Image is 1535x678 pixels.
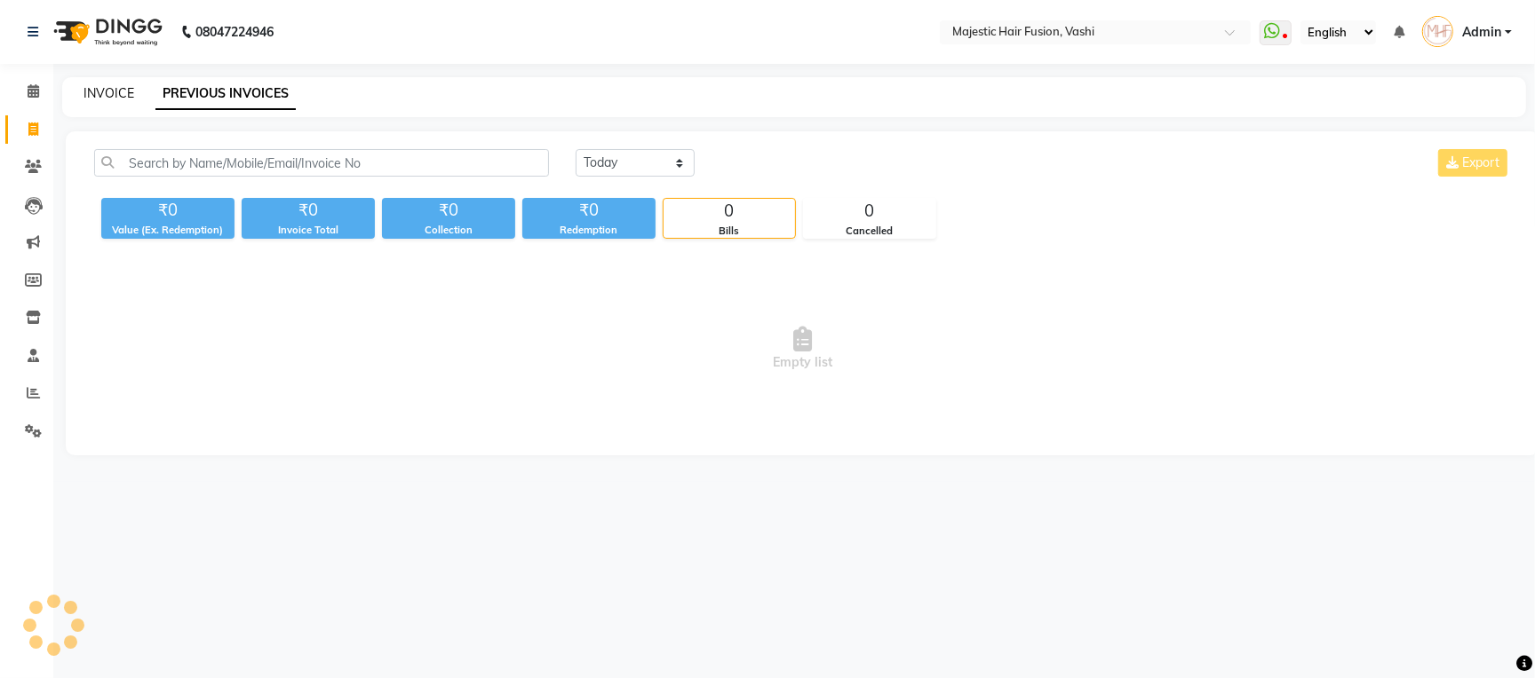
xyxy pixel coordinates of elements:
div: ₹0 [242,198,375,223]
div: ₹0 [522,198,656,223]
div: Collection [382,223,515,238]
div: Redemption [522,223,656,238]
span: Admin [1462,23,1501,42]
div: 0 [664,199,795,224]
a: INVOICE [84,85,134,101]
b: 08047224946 [195,7,274,57]
div: ₹0 [382,198,515,223]
input: Search by Name/Mobile/Email/Invoice No [94,149,549,177]
div: Cancelled [804,224,935,239]
span: Empty list [94,260,1511,438]
img: logo [45,7,167,57]
div: Value (Ex. Redemption) [101,223,235,238]
img: Admin [1422,16,1453,47]
div: Invoice Total [242,223,375,238]
div: ₹0 [101,198,235,223]
a: PREVIOUS INVOICES [155,78,296,110]
div: 0 [804,199,935,224]
div: Bills [664,224,795,239]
